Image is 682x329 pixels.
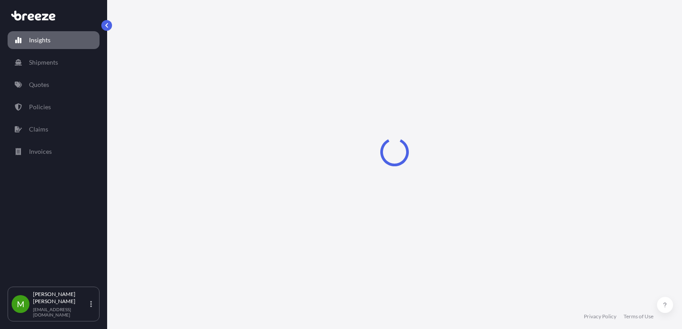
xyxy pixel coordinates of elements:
[17,300,25,308] span: M
[8,120,100,138] a: Claims
[29,58,58,67] p: Shipments
[29,80,49,89] p: Quotes
[8,31,100,49] a: Insights
[29,36,50,45] p: Insights
[29,125,48,134] p: Claims
[8,98,100,116] a: Policies
[33,307,88,317] p: [EMAIL_ADDRESS][DOMAIN_NAME]
[33,291,88,305] p: [PERSON_NAME] [PERSON_NAME]
[8,143,100,160] a: Invoices
[8,53,100,71] a: Shipments
[624,313,653,320] a: Terms of Use
[29,103,51,111] p: Policies
[584,313,616,320] a: Privacy Policy
[29,147,52,156] p: Invoices
[8,76,100,94] a: Quotes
